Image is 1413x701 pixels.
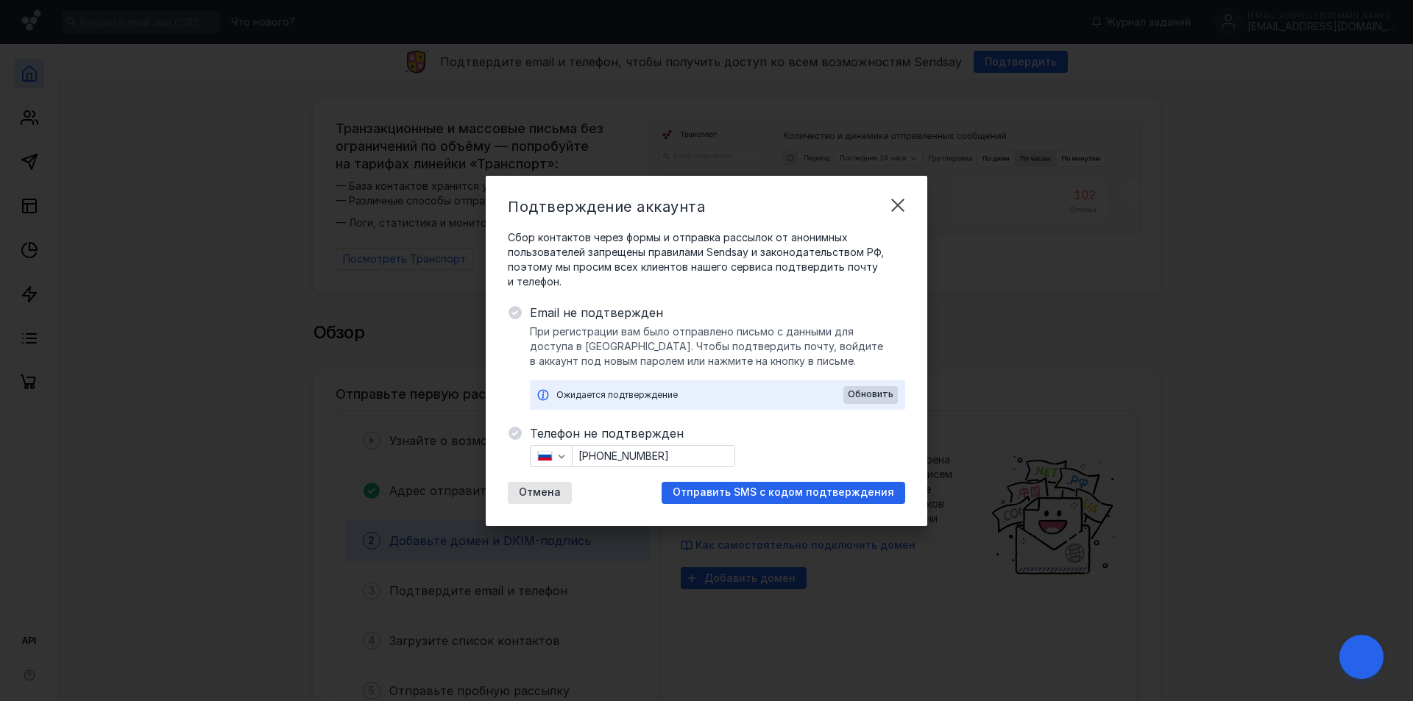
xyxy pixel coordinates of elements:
span: Сбор контактов через формы и отправка рассылок от анонимных пользователей запрещены правилами Sen... [508,230,905,289]
span: При регистрации вам было отправлено письмо с данными для доступа в [GEOGRAPHIC_DATA]. Чтобы подтв... [530,324,905,369]
button: Отмена [508,482,572,504]
span: Подтверждение аккаунта [508,198,705,216]
span: Email не подтвержден [530,304,905,321]
span: Отправить SMS с кодом подтверждения [673,486,894,499]
span: Отмена [519,486,561,499]
button: Обновить [843,386,898,404]
div: Ожидается подтверждение [556,388,843,402]
span: Обновить [848,389,893,399]
button: Отправить SMS с кодом подтверждения [662,482,905,504]
span: Телефон не подтвержден [530,424,905,442]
